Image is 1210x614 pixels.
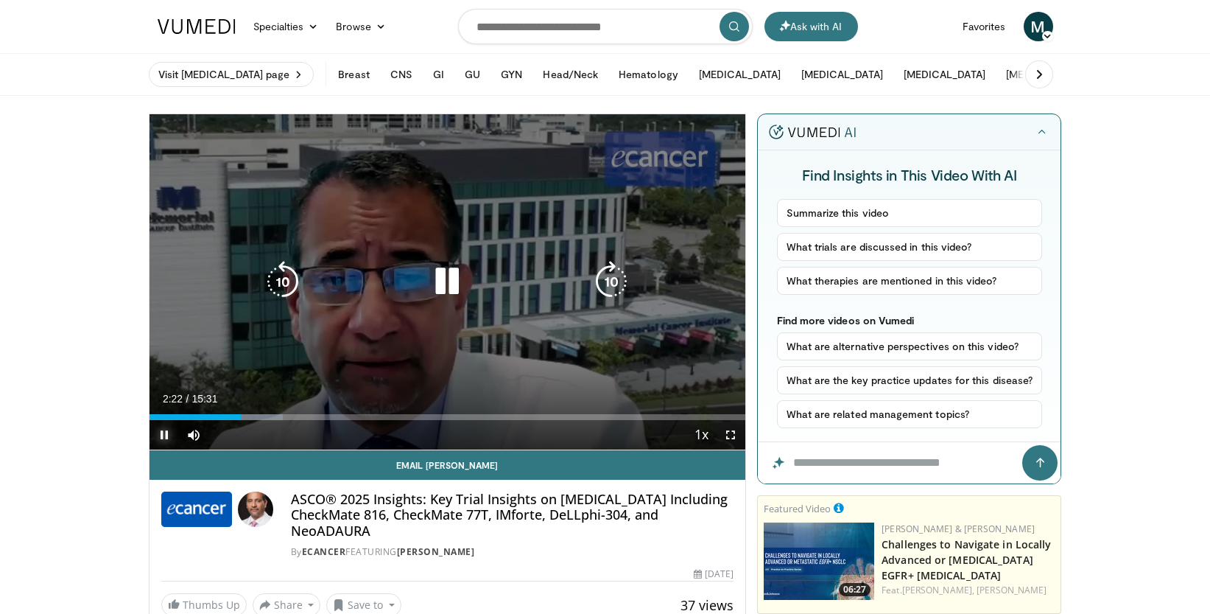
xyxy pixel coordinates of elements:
[777,400,1043,428] button: What are related management topics?
[764,502,831,515] small: Featured Video
[882,523,1035,535] a: [PERSON_NAME] & [PERSON_NAME]
[882,537,1051,582] a: Challenges to Navigate in Locally Advanced or [MEDICAL_DATA] EGFR+ [MEDICAL_DATA]
[882,584,1055,597] div: Feat.
[150,420,179,450] button: Pause
[397,545,475,558] a: [PERSON_NAME]
[777,165,1043,184] h4: Find Insights in This Video With AI
[610,60,687,89] button: Hematology
[777,233,1043,261] button: What trials are discussed in this video?
[777,366,1043,394] button: What are the key practice updates for this disease?
[149,62,314,87] a: Visit [MEDICAL_DATA] page
[456,60,489,89] button: GU
[291,492,734,540] h4: ASCO® 2025 Insights: Key Trial Insights on [MEDICAL_DATA] Including CheckMate 816, CheckMate 77T,...
[150,450,746,480] a: Email [PERSON_NAME]
[694,568,734,581] div: [DATE]
[764,12,858,41] button: Ask with AI
[327,12,395,41] a: Browse
[534,60,607,89] button: Head/Neck
[764,523,874,600] img: 7845151f-d172-4318-bbcf-4ab447089643.jpeg.150x105_q85_crop-smart_upscale.jpg
[1024,12,1053,41] a: M
[954,12,1015,41] a: Favorites
[680,596,734,614] span: 37 views
[161,492,232,527] img: ecancer
[902,584,974,596] a: [PERSON_NAME],
[150,114,746,450] video-js: Video Player
[238,492,273,527] img: Avatar
[997,60,1097,89] button: [MEDICAL_DATA]
[690,60,789,89] button: [MEDICAL_DATA]
[179,420,208,450] button: Mute
[839,583,870,596] span: 06:27
[758,442,1060,484] input: Question for the AI
[977,584,1047,596] a: [PERSON_NAME]
[458,9,753,44] input: Search topics, interventions
[777,332,1043,360] button: What are alternative perspectives on this video?
[381,60,421,89] button: CNS
[716,420,745,450] button: Fullscreen
[424,60,453,89] button: GI
[150,414,746,420] div: Progress Bar
[492,60,531,89] button: GYN
[895,60,994,89] button: [MEDICAL_DATA]
[245,12,328,41] a: Specialties
[792,60,892,89] button: [MEDICAL_DATA]
[158,19,236,34] img: VuMedi Logo
[329,60,378,89] button: Breast
[191,393,217,405] span: 15:31
[764,523,874,600] a: 06:27
[777,199,1043,227] button: Summarize this video
[769,125,856,139] img: vumedi-ai-logo.v2.svg
[163,393,183,405] span: 2:22
[291,545,734,559] div: By FEATURING
[302,545,346,558] a: ecancer
[777,267,1043,295] button: What therapies are mentioned in this video?
[777,314,1043,327] p: Find more videos on Vumedi
[186,393,189,405] span: /
[686,420,716,450] button: Playback Rate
